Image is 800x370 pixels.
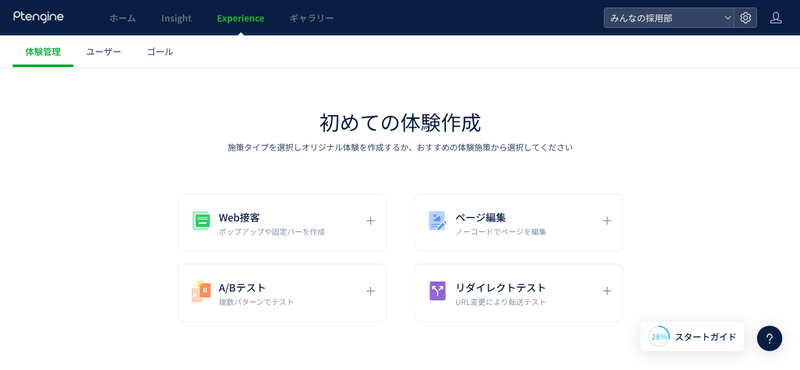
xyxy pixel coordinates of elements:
span: ホーム [109,11,136,24]
p: ポップアップや固定バーを作成 [219,226,325,237]
span: スタートガイド [675,330,737,343]
span: Experience [217,11,264,24]
h5: A/Bテスト [219,278,294,296]
span: 体験管理 [25,45,61,58]
h5: Web接客 [219,208,325,226]
span: 28% [651,331,667,342]
span: ギャラリー [290,11,334,24]
span: Insight [161,11,192,24]
h5: ページ編集 [455,208,546,226]
p: URL変更により転送テスト [455,296,546,307]
p: 複数パターンでテスト [219,296,294,307]
span: ゴール [147,45,173,58]
span: みんなの採用部 [606,8,719,27]
p: ノーコードでページを編集 [455,226,546,237]
h5: リダイレクトテスト [455,278,546,296]
p: 施策タイプを選択しオリジナル体験を作成するか、おすすめの体験施策から選択してください [228,142,573,154]
h1: 初めての体験作成 [319,108,481,137]
span: ユーザー [86,45,121,58]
